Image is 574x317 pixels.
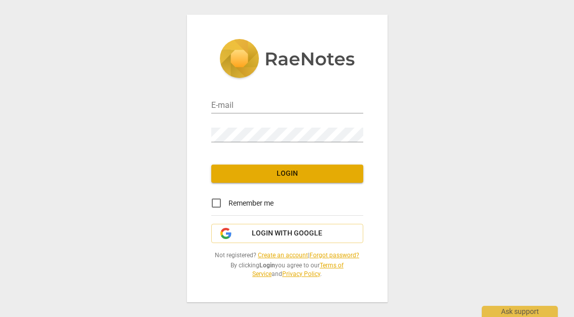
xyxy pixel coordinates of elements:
[252,262,343,278] a: Terms of Service
[258,252,308,259] a: Create an account
[482,306,558,317] div: Ask support
[211,261,363,278] span: By clicking you agree to our and .
[310,252,359,259] a: Forgot password?
[252,228,322,239] span: Login with Google
[259,262,275,269] b: Login
[282,270,320,278] a: Privacy Policy
[211,224,363,243] button: Login with Google
[228,198,274,209] span: Remember me
[211,251,363,260] span: Not registered? |
[211,165,363,183] button: Login
[219,39,355,81] img: 5ac2273c67554f335776073100b6d88f.svg
[219,169,355,179] span: Login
